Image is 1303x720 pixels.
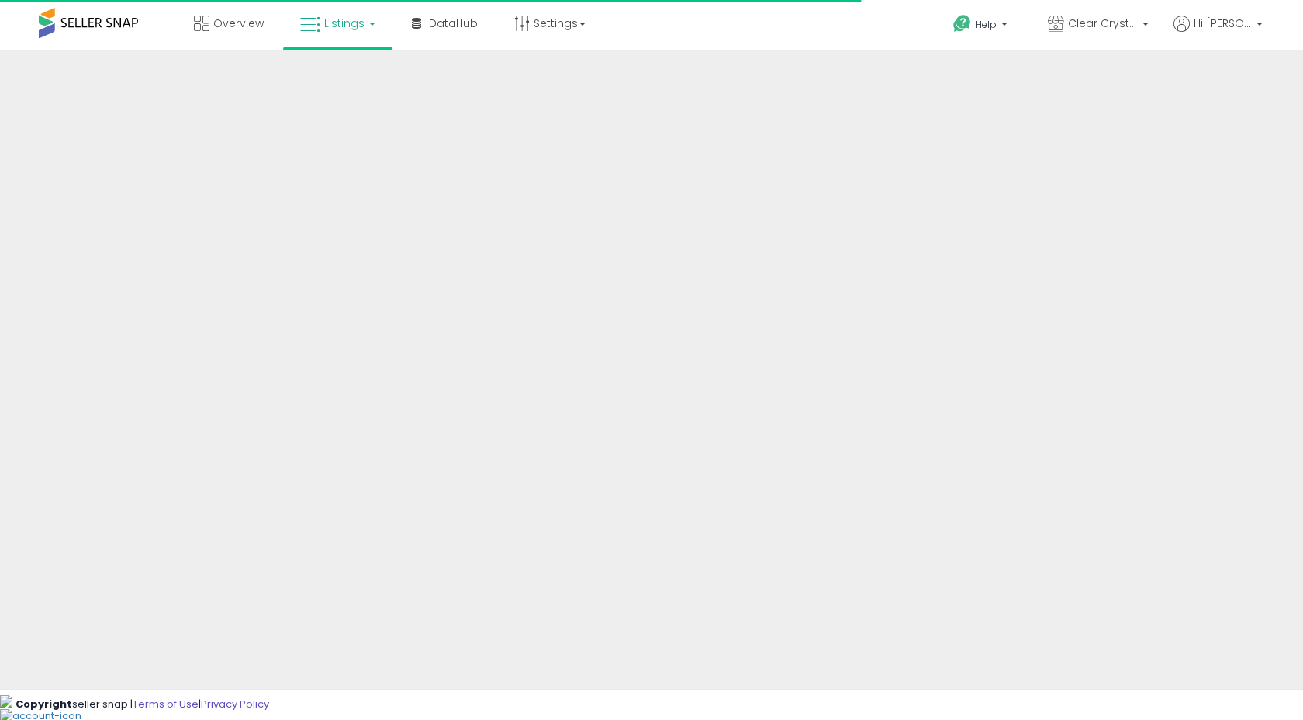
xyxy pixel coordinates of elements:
[429,16,478,31] span: DataHub
[941,2,1023,50] a: Help
[1068,16,1138,31] span: Clear Crystal Water
[952,14,972,33] i: Get Help
[213,16,264,31] span: Overview
[1194,16,1252,31] span: Hi [PERSON_NAME]
[1173,16,1263,50] a: Hi [PERSON_NAME]
[324,16,365,31] span: Listings
[976,18,997,31] span: Help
